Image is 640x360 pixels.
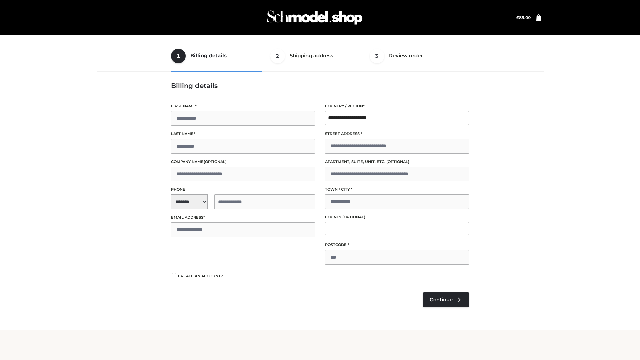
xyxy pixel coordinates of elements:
[325,214,469,220] label: County
[171,103,315,109] label: First name
[325,242,469,248] label: Postcode
[171,159,315,165] label: Company name
[171,214,315,221] label: Email address
[204,159,227,164] span: (optional)
[178,274,223,278] span: Create an account?
[516,15,519,20] span: £
[342,215,365,219] span: (optional)
[430,297,453,303] span: Continue
[325,186,469,193] label: Town / City
[171,131,315,137] label: Last name
[265,4,365,31] img: Schmodel Admin 964
[423,292,469,307] a: Continue
[325,103,469,109] label: Country / Region
[386,159,409,164] span: (optional)
[516,15,531,20] a: £89.00
[171,186,315,193] label: Phone
[171,82,469,90] h3: Billing details
[325,159,469,165] label: Apartment, suite, unit, etc.
[516,15,531,20] bdi: 89.00
[325,131,469,137] label: Street address
[171,273,177,277] input: Create an account?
